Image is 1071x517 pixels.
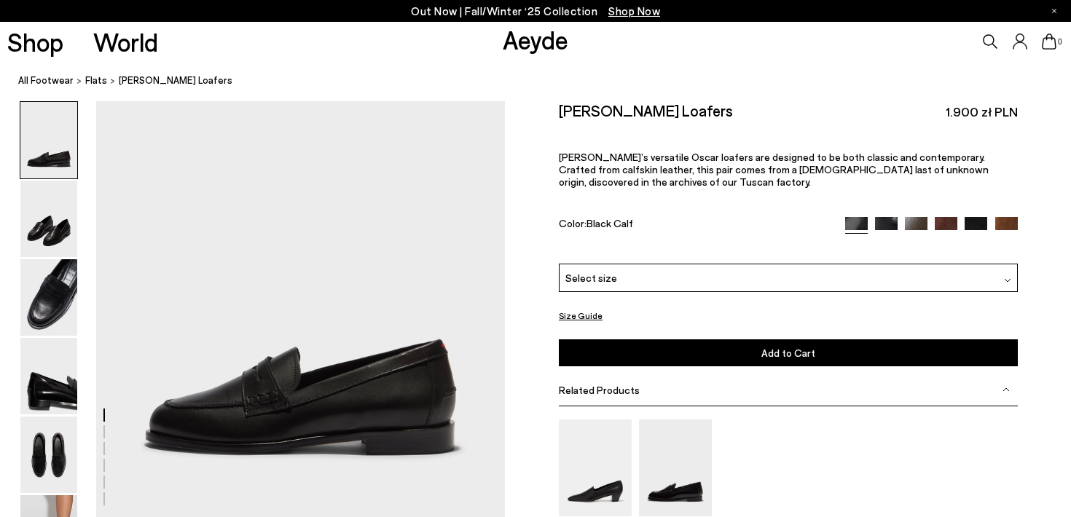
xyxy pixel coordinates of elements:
button: Size Guide [559,307,603,325]
img: Oscar Leather Loafers - Image 4 [20,338,77,414]
img: Gabby Almond-Toe Loafers [559,419,632,516]
img: svg%3E [1004,277,1011,284]
a: flats [85,73,107,88]
p: Out Now | Fall/Winter ‘25 Collection [411,2,660,20]
span: Black Calf [586,217,633,229]
h2: [PERSON_NAME] Loafers [559,101,733,119]
a: World [93,29,158,55]
a: All Footwear [18,73,74,88]
img: Oscar Leather Loafers - Image 2 [20,181,77,257]
div: Color: [559,217,831,234]
span: Select size [565,270,617,285]
a: 0 [1042,33,1056,50]
span: Navigate to /collections/new-in [608,4,660,17]
span: [PERSON_NAME]’s versatile Oscar loafers are designed to be both classic and contemporary. Crafted... [559,151,989,188]
span: 0 [1056,38,1064,46]
button: Add to Cart [559,339,1018,366]
img: Oscar Leather Loafers [639,419,712,516]
span: Add to Cart [761,347,815,359]
a: Shop [7,29,63,55]
img: Oscar Leather Loafers - Image 3 [20,259,77,336]
nav: breadcrumb [18,61,1071,101]
span: flats [85,74,107,86]
span: Related Products [559,384,640,396]
span: 1.900 zł PLN [946,103,1018,121]
span: [PERSON_NAME] Loafers [119,73,232,88]
img: svg%3E [1003,386,1010,393]
img: Oscar Leather Loafers - Image 5 [20,417,77,493]
a: Aeyde [503,24,568,55]
img: Oscar Leather Loafers - Image 1 [20,102,77,178]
